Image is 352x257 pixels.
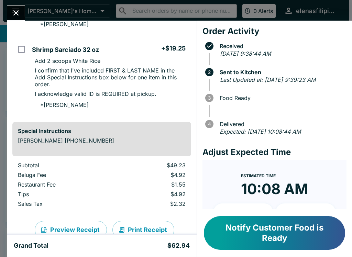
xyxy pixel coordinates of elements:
p: $1.55 [118,181,185,188]
button: + 20 [276,203,335,221]
span: Food Ready [216,95,346,101]
button: Close [7,5,25,20]
text: 2 [208,69,211,75]
p: $4.92 [118,171,185,178]
p: I confirm that I've included FIRST & LAST NAME in the Add Special Instructions box below for one ... [35,67,185,88]
h6: Special Instructions [18,127,186,134]
p: $2.32 [118,200,185,207]
time: 10:08 AM [241,180,308,198]
p: I acknowledge valid ID is REQUIRED at pickup. [35,90,156,97]
button: Notify Customer Food is Ready [204,216,345,250]
em: [DATE] 9:38:44 AM [220,50,271,57]
p: $49.23 [118,162,185,169]
p: Beluga Fee [18,171,107,178]
p: Subtotal [18,162,107,169]
p: [PERSON_NAME] [PHONE_NUMBER] [18,137,186,144]
p: * [PERSON_NAME] [35,21,89,27]
em: Last Updated at: [DATE] 9:39:23 AM [220,76,316,83]
button: Preview Receipt [35,221,107,239]
h5: Grand Total [14,242,48,250]
table: orders table [12,162,191,210]
h5: + $19.25 [161,44,186,53]
p: Restaurant Fee [18,181,107,188]
text: 3 [208,95,211,101]
button: Print Receipt [112,221,174,239]
span: Estimated Time [241,173,276,178]
p: Sales Tax [18,200,107,207]
span: Sent to Kitchen [216,69,346,75]
text: 4 [208,121,211,127]
p: Tips [18,191,107,198]
p: * [PERSON_NAME] [35,101,89,108]
h5: Shrimp Sarciado 32 oz [32,46,99,54]
button: + 10 [213,203,273,221]
em: Expected: [DATE] 10:08:44 AM [220,128,301,135]
h5: $62.94 [167,242,190,250]
span: Received [216,43,346,49]
span: Delivered [216,121,346,127]
h4: Adjust Expected Time [202,147,346,157]
p: Add 2 scoops White Rice [35,57,100,64]
p: $4.92 [118,191,185,198]
h4: Order Activity [202,26,346,36]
